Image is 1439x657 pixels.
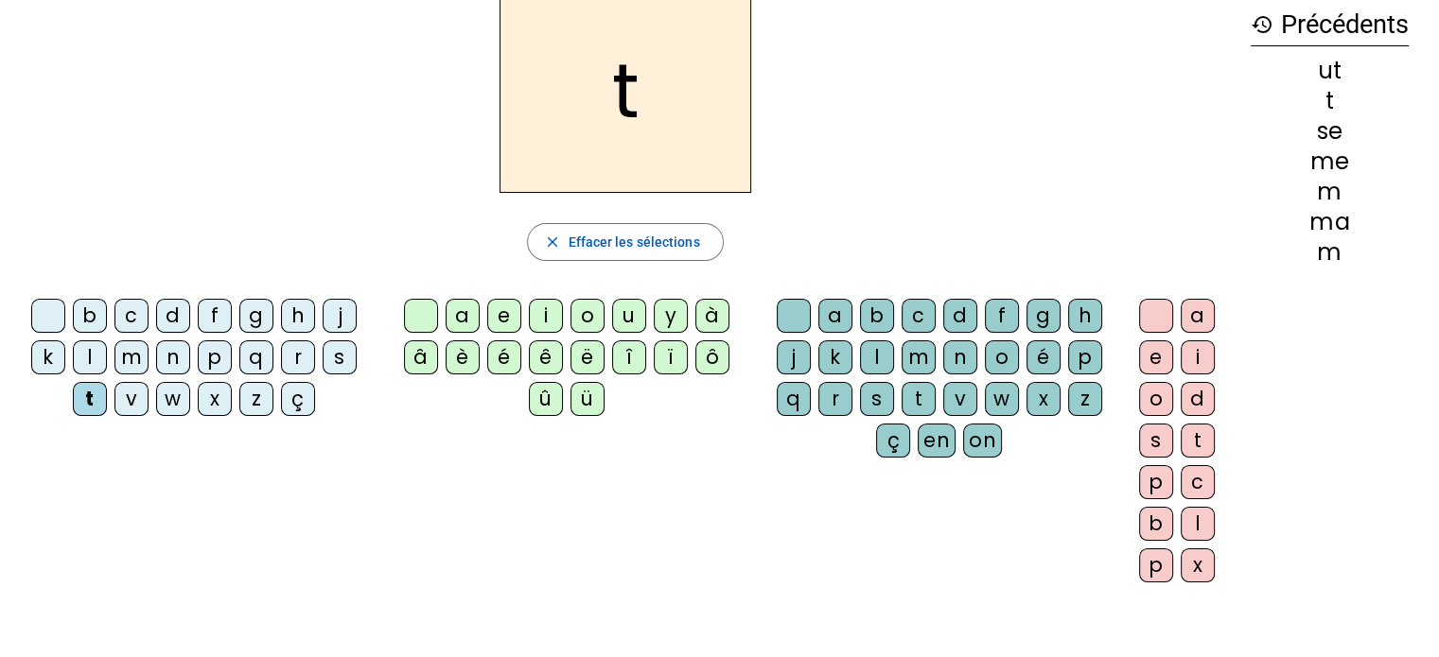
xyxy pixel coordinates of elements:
div: p [1139,548,1173,582]
div: z [1068,382,1102,416]
div: é [1027,340,1061,374]
div: q [777,382,811,416]
div: j [323,299,357,333]
mat-icon: history [1251,13,1273,36]
mat-icon: close [543,233,560,251]
div: ç [876,424,910,458]
div: f [198,299,232,333]
div: à [695,299,729,333]
div: o [570,299,605,333]
div: t [902,382,936,416]
div: i [1181,340,1215,374]
div: d [943,299,977,333]
div: b [73,299,107,333]
div: v [943,382,977,416]
div: c [1181,465,1215,499]
div: ma [1251,211,1409,233]
div: w [985,382,1019,416]
div: m [114,340,149,374]
div: d [1181,382,1215,416]
div: u [612,299,646,333]
span: Effacer les sélections [568,231,699,253]
div: l [1181,507,1215,541]
div: k [818,340,852,374]
div: é [487,340,521,374]
div: b [1139,507,1173,541]
div: e [1139,340,1173,374]
div: s [860,382,894,416]
div: î [612,340,646,374]
div: ê [529,340,563,374]
div: o [1139,382,1173,416]
div: a [446,299,480,333]
div: ô [695,340,729,374]
div: m [1251,241,1409,264]
div: ë [570,340,605,374]
div: z [239,382,273,416]
div: x [1181,548,1215,582]
div: r [818,382,852,416]
div: b [860,299,894,333]
div: ç [281,382,315,416]
div: g [239,299,273,333]
div: on [963,424,1002,458]
div: x [198,382,232,416]
div: e [487,299,521,333]
div: a [818,299,852,333]
div: j [777,340,811,374]
div: x [1027,382,1061,416]
div: p [1139,465,1173,499]
div: k [31,340,65,374]
h3: Précédents [1251,4,1409,46]
div: f [985,299,1019,333]
div: s [323,340,357,374]
div: è [446,340,480,374]
div: a [1181,299,1215,333]
div: c [902,299,936,333]
div: h [281,299,315,333]
div: m [1251,181,1409,203]
div: o [985,340,1019,374]
div: s [1139,424,1173,458]
div: m [902,340,936,374]
div: ü [570,382,605,416]
div: y [654,299,688,333]
div: g [1027,299,1061,333]
div: d [156,299,190,333]
div: c [114,299,149,333]
div: r [281,340,315,374]
div: p [1068,340,1102,374]
div: û [529,382,563,416]
div: t [1251,90,1409,112]
div: l [73,340,107,374]
div: â [404,340,438,374]
div: n [943,340,977,374]
div: w [156,382,190,416]
div: p [198,340,232,374]
div: ut [1251,60,1409,82]
div: n [156,340,190,374]
div: i [529,299,563,333]
div: ï [654,340,688,374]
div: v [114,382,149,416]
div: me [1251,150,1409,173]
div: se [1251,120,1409,143]
button: Effacer les sélections [527,223,723,261]
div: q [239,340,273,374]
div: t [1181,424,1215,458]
div: en [918,424,956,458]
div: t [73,382,107,416]
div: h [1068,299,1102,333]
div: l [860,340,894,374]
